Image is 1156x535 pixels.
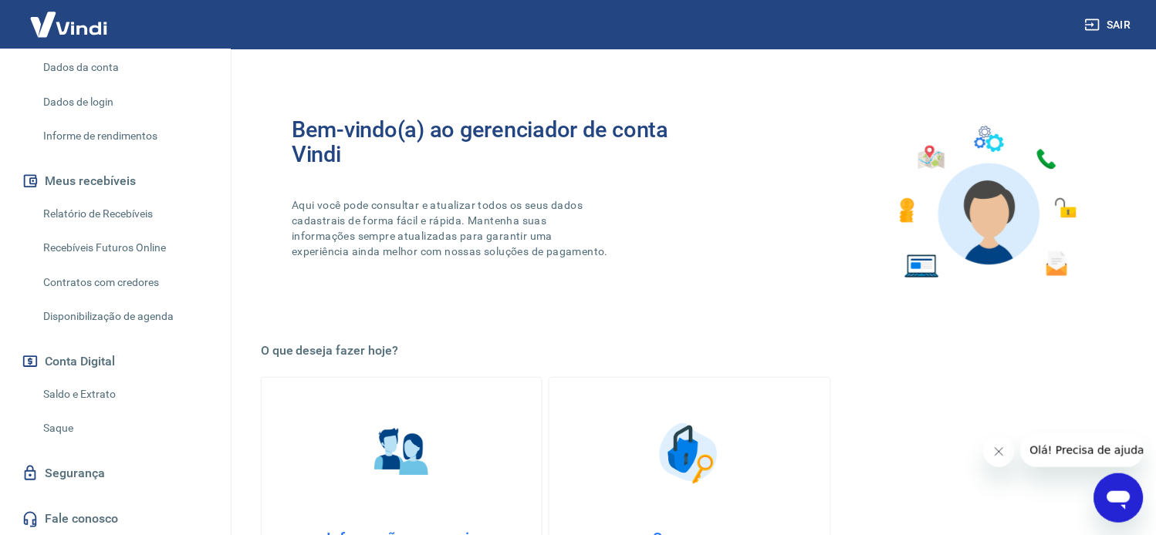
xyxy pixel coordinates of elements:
img: Vindi [19,1,119,48]
img: Informações pessoais [363,415,441,492]
a: Dados de login [37,86,212,118]
a: Saldo e Extrato [37,379,212,410]
span: Olá! Precisa de ajuda? [9,11,130,23]
h5: O que deseja fazer hoje? [261,343,1119,358]
p: Aqui você pode consultar e atualizar todos os seus dados cadastrais de forma fácil e rápida. Mant... [292,197,611,259]
iframe: Fechar mensagem [984,436,1015,467]
a: Recebíveis Futuros Online [37,232,212,264]
a: Saque [37,412,212,444]
button: Meus recebíveis [19,164,212,198]
a: Disponibilização de agenda [37,301,212,332]
h2: Bem-vindo(a) ao gerenciador de conta Vindi [292,117,690,167]
a: Contratos com credores [37,267,212,298]
a: Informe de rendimentos [37,120,212,152]
a: Dados da conta [37,52,212,83]
a: Relatório de Recebíveis [37,198,212,230]
iframe: Mensagem da empresa [1021,433,1144,467]
img: Segurança [651,415,728,492]
img: Imagem de um avatar masculino com diversos icones exemplificando as funcionalidades do gerenciado... [886,117,1088,288]
iframe: Botão para abrir a janela de mensagens [1094,473,1144,523]
a: Segurança [19,456,212,490]
button: Sair [1082,11,1137,39]
button: Conta Digital [19,345,212,379]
